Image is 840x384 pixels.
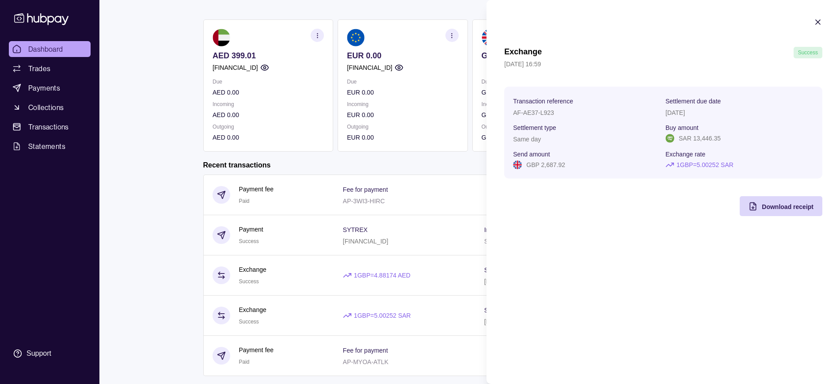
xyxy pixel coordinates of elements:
[665,134,674,143] img: sa
[513,98,573,105] p: Transaction reference
[665,151,705,158] p: Exchange rate
[513,136,541,143] p: Same day
[513,160,522,169] img: gb
[740,196,822,216] button: Download receipt
[513,151,550,158] p: Send amount
[677,160,734,170] p: 1 GBP = 5.00252 SAR
[762,203,813,210] span: Download receipt
[513,109,554,116] p: AF-AE37-L923
[504,47,542,58] h1: Exchange
[513,124,556,131] p: Settlement type
[665,109,685,116] p: [DATE]
[665,124,699,131] p: Buy amount
[798,49,818,56] span: Success
[504,59,822,69] p: [DATE] 16:59
[526,160,565,170] p: GBP 2,687.92
[679,133,721,143] p: SAR 13,446.35
[665,98,721,105] p: Settlement due date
